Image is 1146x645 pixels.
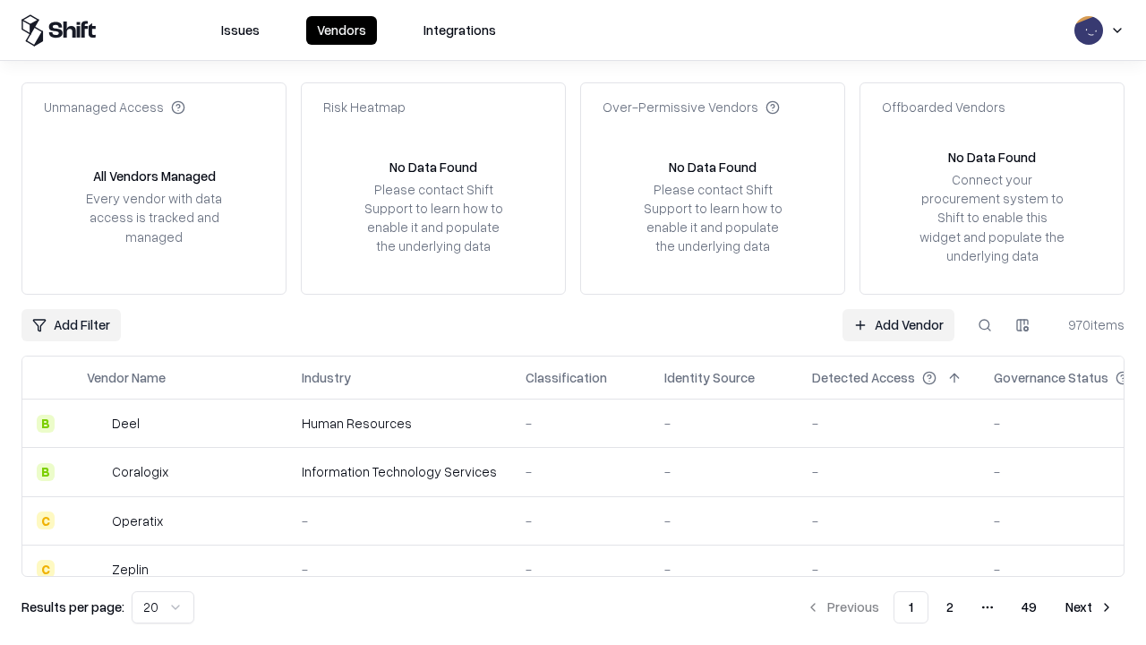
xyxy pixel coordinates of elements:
[37,415,55,433] div: B
[302,560,497,579] div: -
[795,591,1125,623] nav: pagination
[664,512,783,530] div: -
[112,512,163,530] div: Operatix
[526,512,636,530] div: -
[302,368,351,387] div: Industry
[526,414,636,433] div: -
[112,462,168,481] div: Coralogix
[302,462,497,481] div: Information Technology Services
[812,512,965,530] div: -
[210,16,270,45] button: Issues
[112,560,149,579] div: Zeplin
[603,98,780,116] div: Over-Permissive Vendors
[664,560,783,579] div: -
[21,598,124,616] p: Results per page:
[44,98,185,116] div: Unmanaged Access
[894,591,928,623] button: 1
[638,180,787,256] div: Please contact Shift Support to learn how to enable it and populate the underlying data
[664,368,755,387] div: Identity Source
[1007,591,1051,623] button: 49
[918,170,1066,265] div: Connect your procurement system to Shift to enable this widget and populate the underlying data
[812,560,965,579] div: -
[842,309,954,341] a: Add Vendor
[812,462,965,481] div: -
[87,560,105,578] img: Zeplin
[87,415,105,433] img: Deel
[112,414,140,433] div: Deel
[932,591,968,623] button: 2
[812,414,965,433] div: -
[21,309,121,341] button: Add Filter
[93,167,216,185] div: All Vendors Managed
[87,512,105,529] img: Operatix
[664,462,783,481] div: -
[302,512,497,530] div: -
[37,463,55,481] div: B
[37,560,55,578] div: C
[306,16,377,45] button: Vendors
[526,462,636,481] div: -
[359,180,508,256] div: Please contact Shift Support to learn how to enable it and populate the underlying data
[948,148,1036,167] div: No Data Found
[812,368,915,387] div: Detected Access
[994,368,1108,387] div: Governance Status
[526,368,607,387] div: Classification
[526,560,636,579] div: -
[87,463,105,481] img: Coralogix
[323,98,406,116] div: Risk Heatmap
[389,158,477,176] div: No Data Found
[669,158,757,176] div: No Data Found
[37,512,55,529] div: C
[882,98,1005,116] div: Offboarded Vendors
[1053,315,1125,334] div: 970 items
[87,368,166,387] div: Vendor Name
[302,414,497,433] div: Human Resources
[1055,591,1125,623] button: Next
[413,16,507,45] button: Integrations
[664,414,783,433] div: -
[80,189,228,245] div: Every vendor with data access is tracked and managed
